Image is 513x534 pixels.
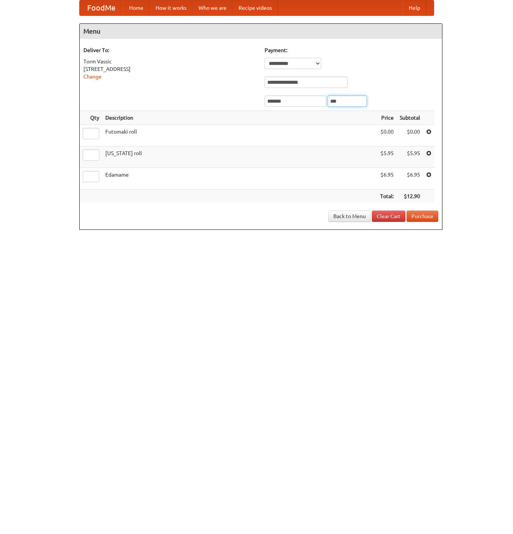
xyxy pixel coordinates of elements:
th: Price [377,111,397,125]
th: Subtotal [397,111,423,125]
td: $6.95 [377,168,397,189]
h4: Menu [80,24,442,39]
th: $12.90 [397,189,423,203]
th: Description [102,111,377,125]
h5: Payment: [265,46,438,54]
a: FoodMe [80,0,123,15]
td: Edamame [102,168,377,189]
a: Change [83,74,102,80]
a: Recipe videos [233,0,278,15]
a: How it works [149,0,193,15]
a: Who we are [193,0,233,15]
a: Home [123,0,149,15]
td: Futomaki roll [102,125,377,146]
div: [STREET_ADDRESS] [83,65,257,73]
td: $6.95 [397,168,423,189]
button: Purchase [407,211,438,222]
th: Total: [377,189,397,203]
td: $0.00 [397,125,423,146]
td: $5.95 [397,146,423,168]
a: Clear Cart [372,211,405,222]
a: Back to Menu [328,211,371,222]
td: [US_STATE] roll [102,146,377,168]
th: Qty [80,111,102,125]
td: $0.00 [377,125,397,146]
td: $5.95 [377,146,397,168]
div: Torm Vassic [83,58,257,65]
h5: Deliver To: [83,46,257,54]
a: Help [403,0,426,15]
